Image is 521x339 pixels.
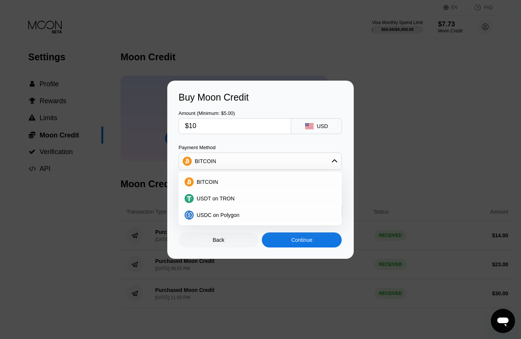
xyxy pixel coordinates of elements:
[179,232,258,247] div: Back
[185,119,285,134] input: $0.00
[179,92,342,103] div: Buy Moon Credit
[197,195,235,202] span: USDT on TRON
[195,158,216,164] div: BITCOIN
[179,110,291,116] div: Amount (Minimum: $5.00)
[197,179,218,185] span: BITCOIN
[317,123,328,129] div: USD
[197,212,240,218] span: USDC on Polygon
[181,191,339,206] div: USDT on TRON
[291,237,312,243] div: Continue
[262,232,342,247] div: Continue
[179,154,341,169] div: BITCOIN
[179,145,342,150] div: Payment Method
[181,208,339,223] div: USDC on Polygon
[491,309,515,333] iframe: Button to launch messaging window
[181,174,339,189] div: BITCOIN
[213,237,225,243] div: Back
